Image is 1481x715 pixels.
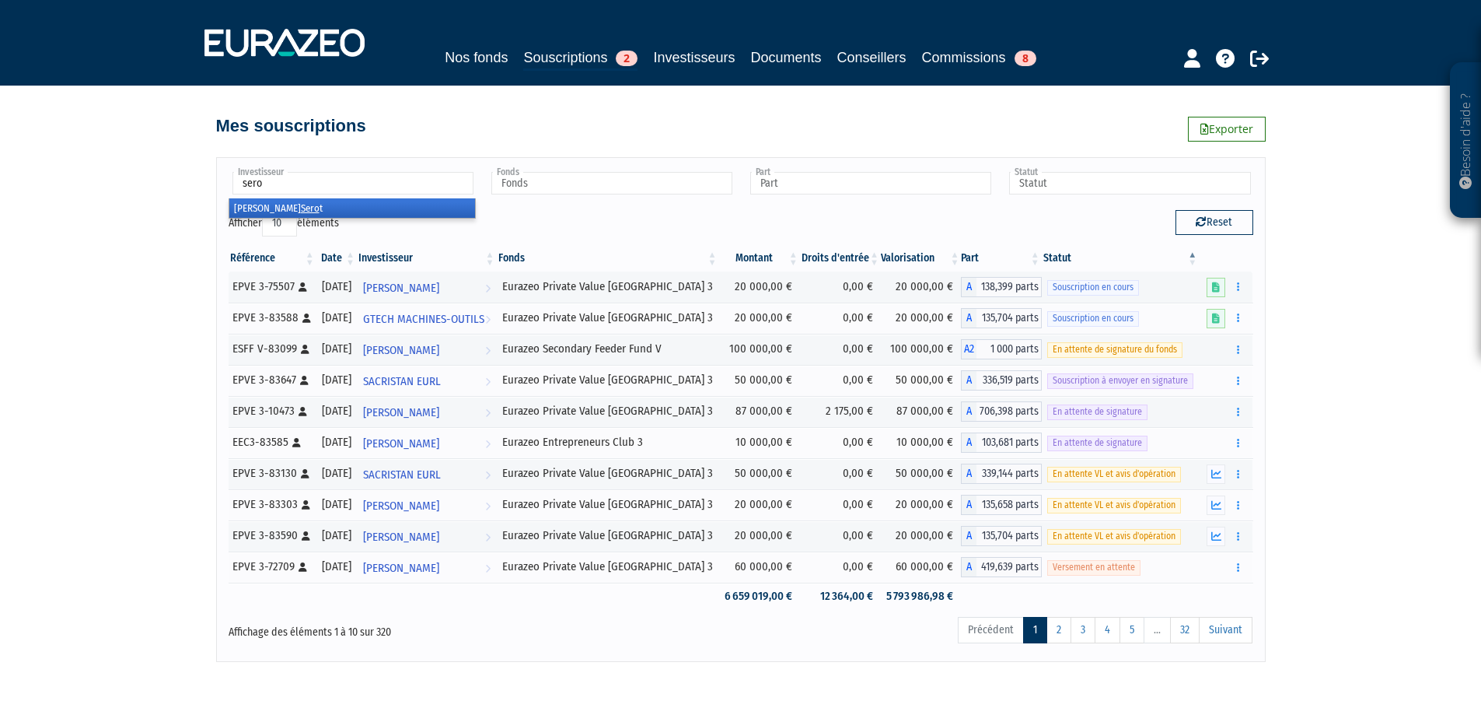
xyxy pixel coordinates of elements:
div: A - Eurazeo Private Value Europe 3 [961,308,1041,328]
a: Documents [751,47,822,68]
span: 135,658 parts [976,495,1041,515]
td: 50 000,00 € [881,365,961,396]
div: Eurazeo Entrepreneurs Club 3 [502,434,714,450]
td: 87 000,00 € [881,396,961,427]
span: A [961,277,976,297]
i: [Français] Personne physique [299,563,307,572]
span: 2 [616,51,637,66]
i: Voir l'investisseur [485,274,491,303]
td: 0,00 € [800,303,881,334]
td: 2 175,00 € [800,396,881,427]
label: Afficher éléments [229,210,339,237]
td: 0,00 € [800,552,881,583]
td: 6 659 019,00 € [718,583,799,610]
td: 20 000,00 € [718,303,799,334]
div: Eurazeo Private Value [GEOGRAPHIC_DATA] 3 [502,372,714,388]
div: A - Eurazeo Private Value Europe 3 [961,495,1041,515]
th: Investisseur: activer pour trier la colonne par ordre croissant [357,245,497,272]
span: Versement en attente [1047,560,1140,575]
td: 20 000,00 € [881,272,961,303]
i: Voir l'investisseur [485,554,491,583]
td: 20 000,00 € [718,272,799,303]
img: 1732889491-logotype_eurazeo_blanc_rvb.png [204,29,365,57]
a: [PERSON_NAME] [357,272,497,303]
span: A [961,464,976,484]
i: [Français] Personne physique [302,500,310,510]
td: 100 000,00 € [718,334,799,365]
a: Nos fonds [445,47,508,68]
div: [DATE] [322,310,351,326]
div: Eurazeo Private Value [GEOGRAPHIC_DATA] 3 [502,527,714,544]
span: A2 [961,339,976,359]
td: 60 000,00 € [881,552,961,583]
a: SACRISTAN EURL [357,365,497,396]
li: [PERSON_NAME] t [229,198,475,218]
span: GTECH MACHINES-OUTILS [363,305,484,334]
span: En attente de signature [1047,436,1147,450]
div: A2 - Eurazeo Secondary Feeder Fund V [961,339,1041,359]
a: 3 [1071,617,1095,643]
span: Souscription à envoyer en signature [1047,373,1193,388]
a: [PERSON_NAME] [357,396,497,427]
td: 20 000,00 € [881,303,961,334]
div: [DATE] [322,527,351,544]
span: 1 000 parts [976,339,1041,359]
a: Exporter [1188,117,1266,142]
a: Suivant [1199,617,1252,643]
td: 5 793 986,98 € [881,583,961,610]
div: A - Eurazeo Private Value Europe 3 [961,370,1041,391]
a: 2 [1046,617,1071,643]
td: 50 000,00 € [881,458,961,489]
span: 103,681 parts [976,433,1041,453]
a: Investisseurs [653,47,735,68]
div: Eurazeo Private Value [GEOGRAPHIC_DATA] 3 [502,559,714,575]
em: Sero [301,202,320,214]
span: 135,704 parts [976,526,1041,546]
div: [DATE] [322,341,351,357]
span: A [961,557,976,577]
span: SACRISTAN EURL [363,367,441,396]
div: A - Eurazeo Private Value Europe 3 [961,557,1041,577]
span: [PERSON_NAME] [363,274,439,303]
div: [DATE] [322,403,351,419]
span: A [961,433,976,453]
span: [PERSON_NAME] [363,336,439,365]
p: Besoin d'aide ? [1457,71,1475,211]
div: EPVE 3-83303 [232,496,311,513]
td: 0,00 € [800,489,881,520]
div: EPVE 3-10473 [232,403,311,419]
a: Conseillers [837,47,906,68]
td: 50 000,00 € [718,458,799,489]
span: 339,144 parts [976,464,1041,484]
td: 60 000,00 € [718,552,799,583]
th: Référence : activer pour trier la colonne par ordre croissant [229,245,316,272]
h4: Mes souscriptions [216,117,366,135]
span: 135,704 parts [976,308,1041,328]
td: 0,00 € [800,272,881,303]
i: Voir l'investisseur [485,336,491,365]
div: A - Eurazeo Private Value Europe 3 [961,277,1041,297]
select: Afficheréléments [262,210,297,237]
a: 1 [1023,617,1047,643]
div: EPVE 3-83588 [232,310,311,326]
i: [Français] Personne physique [302,531,310,541]
th: Valorisation: activer pour trier la colonne par ordre croissant [881,245,961,272]
span: [PERSON_NAME] [363,523,439,552]
a: Commissions8 [922,47,1036,68]
span: En attente VL et avis d'opération [1047,498,1181,513]
i: Voir l'investisseur [485,367,491,396]
div: [DATE] [322,434,351,450]
div: Affichage des éléments 1 à 10 sur 320 [229,615,642,640]
td: 0,00 € [800,520,881,552]
span: 706,398 parts [976,401,1041,422]
a: [PERSON_NAME] [357,489,497,520]
td: 20 000,00 € [718,489,799,520]
th: Statut : activer pour trier la colonne par ordre d&eacute;croissant [1042,245,1200,272]
div: Eurazeo Private Value [GEOGRAPHIC_DATA] 3 [502,279,714,295]
td: 87 000,00 € [718,396,799,427]
div: Eurazeo Private Value [GEOGRAPHIC_DATA] 3 [502,403,714,419]
span: A [961,495,976,515]
div: Eurazeo Private Value [GEOGRAPHIC_DATA] 3 [502,496,714,513]
div: EPVE 3-83647 [232,372,311,388]
th: Part: activer pour trier la colonne par ordre croissant [961,245,1041,272]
